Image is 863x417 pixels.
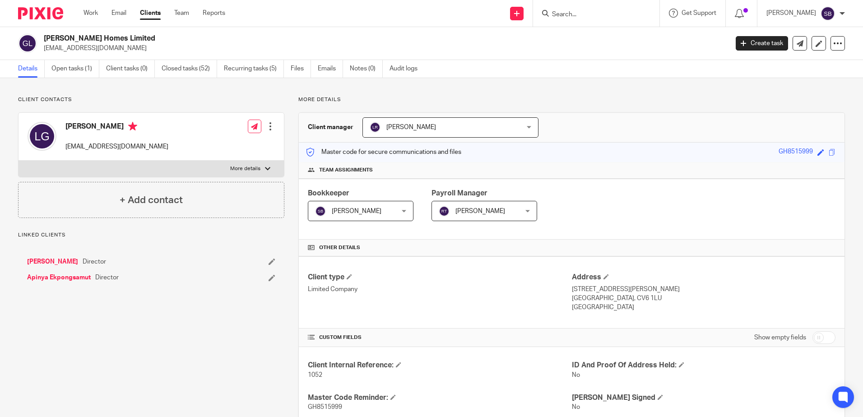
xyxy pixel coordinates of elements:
a: Client tasks (0) [106,60,155,78]
a: Emails [318,60,343,78]
input: Search [551,11,632,19]
span: Team assignments [319,167,373,174]
a: Audit logs [390,60,424,78]
span: No [572,404,580,410]
span: [PERSON_NAME] [332,208,381,214]
p: Limited Company [308,285,571,294]
a: [PERSON_NAME] [27,257,78,266]
h4: ID And Proof Of Address Held: [572,361,835,370]
span: Director [95,273,119,282]
img: svg%3E [28,122,56,151]
img: Pixie [18,7,63,19]
h4: [PERSON_NAME] Signed [572,393,835,403]
a: Team [174,9,189,18]
i: Primary [128,122,137,131]
img: svg%3E [439,206,450,217]
span: Director [83,257,106,266]
span: 1052 [308,372,322,378]
a: Closed tasks (52) [162,60,217,78]
a: Open tasks (1) [51,60,99,78]
img: svg%3E [821,6,835,21]
p: Linked clients [18,232,284,239]
h2: [PERSON_NAME] Homes Limited [44,34,586,43]
span: Payroll Manager [431,190,487,197]
img: svg%3E [315,206,326,217]
p: [PERSON_NAME] [766,9,816,18]
span: Other details [319,244,360,251]
h4: Client Internal Reference: [308,361,571,370]
h4: Address [572,273,835,282]
p: [STREET_ADDRESS][PERSON_NAME] [572,285,835,294]
span: GH8515999 [308,404,342,410]
p: [GEOGRAPHIC_DATA] [572,303,835,312]
h4: + Add contact [120,193,183,207]
a: Recurring tasks (5) [224,60,284,78]
a: Clients [140,9,161,18]
h4: CUSTOM FIELDS [308,334,571,341]
a: Reports [203,9,225,18]
p: More details [298,96,845,103]
p: [EMAIL_ADDRESS][DOMAIN_NAME] [44,44,722,53]
span: No [572,372,580,378]
a: Email [111,9,126,18]
label: Show empty fields [754,333,806,342]
img: svg%3E [370,122,380,133]
a: Apinya Ekpongsamut [27,273,91,282]
p: More details [230,165,260,172]
div: GH8515999 [779,147,813,158]
p: [GEOGRAPHIC_DATA], CV6 1LU [572,294,835,303]
p: Client contacts [18,96,284,103]
a: Details [18,60,45,78]
h3: Client manager [308,123,353,132]
img: svg%3E [18,34,37,53]
span: [PERSON_NAME] [455,208,505,214]
p: Master code for secure communications and files [306,148,461,157]
span: Bookkeeper [308,190,349,197]
a: Files [291,60,311,78]
a: Work [84,9,98,18]
a: Create task [736,36,788,51]
span: Get Support [682,10,716,16]
h4: Client type [308,273,571,282]
p: [EMAIL_ADDRESS][DOMAIN_NAME] [65,142,168,151]
h4: Master Code Reminder: [308,393,571,403]
h4: [PERSON_NAME] [65,122,168,133]
a: Notes (0) [350,60,383,78]
span: [PERSON_NAME] [386,124,436,130]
